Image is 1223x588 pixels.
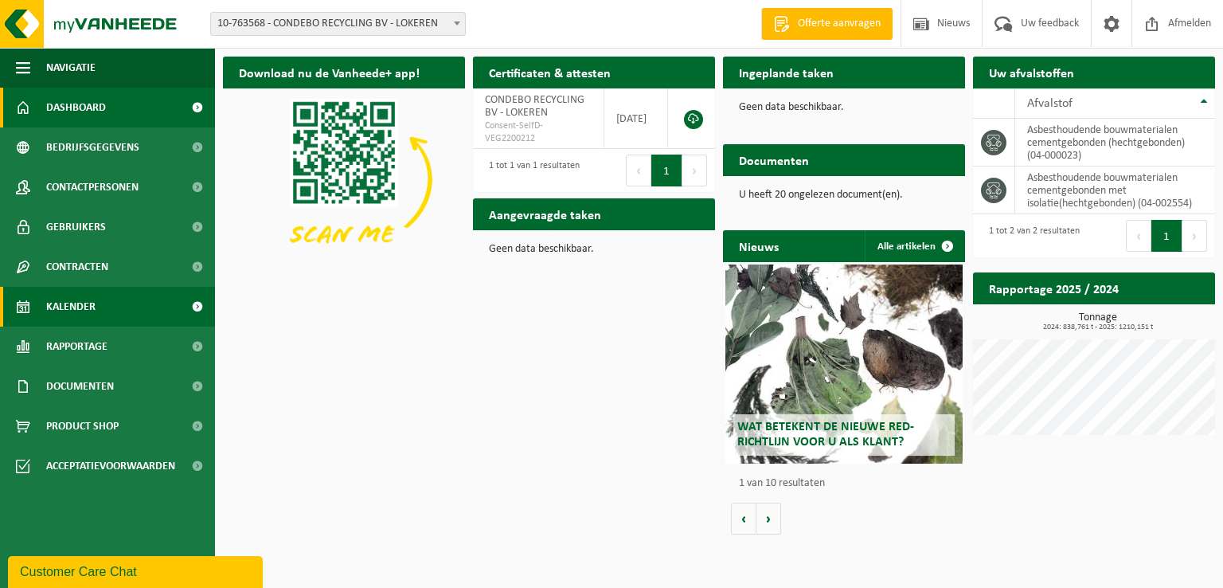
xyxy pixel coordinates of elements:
[473,198,617,229] h2: Aangevraagde taken
[46,88,106,127] span: Dashboard
[794,16,885,32] span: Offerte aanvragen
[46,48,96,88] span: Navigatie
[725,265,963,464] a: Wat betekent de nieuwe RED-richtlijn voor u als klant?
[651,155,682,186] button: 1
[46,406,119,446] span: Product Shop
[1096,304,1213,335] a: Bekijk rapportage
[1126,220,1151,252] button: Previous
[981,323,1215,331] span: 2024: 838,761 t - 2025: 1210,151 t
[1151,220,1182,252] button: 1
[223,88,465,270] img: Download de VHEPlus App
[46,287,96,327] span: Kalender
[682,155,707,186] button: Next
[981,218,1080,253] div: 1 tot 2 van 2 resultaten
[981,312,1215,331] h3: Tonnage
[604,88,668,149] td: [DATE]
[761,8,893,40] a: Offerte aanvragen
[46,247,108,287] span: Contracten
[723,57,850,88] h2: Ingeplande taken
[485,94,584,119] span: CONDEBO RECYCLING BV - LOKEREN
[723,230,795,261] h2: Nieuws
[473,57,627,88] h2: Certificaten & attesten
[46,327,107,367] span: Rapportage
[739,102,949,113] p: Geen data beschikbaar.
[481,153,580,188] div: 1 tot 1 van 1 resultaten
[8,553,266,588] iframe: chat widget
[46,127,139,167] span: Bedrijfsgegevens
[489,244,699,255] p: Geen data beschikbaar.
[739,190,949,201] p: U heeft 20 ongelezen document(en).
[973,57,1090,88] h2: Uw afvalstoffen
[46,367,114,406] span: Documenten
[485,120,592,145] span: Consent-SelfD-VEG2200212
[46,446,175,486] span: Acceptatievoorwaarden
[211,13,465,35] span: 10-763568 - CONDEBO RECYCLING BV - LOKEREN
[1182,220,1207,252] button: Next
[626,155,651,186] button: Previous
[46,207,106,247] span: Gebruikers
[46,167,139,207] span: Contactpersonen
[723,144,825,175] h2: Documenten
[1015,167,1215,214] td: asbesthoudende bouwmaterialen cementgebonden met isolatie(hechtgebonden) (04-002554)
[737,421,914,449] span: Wat betekent de nieuwe RED-richtlijn voor u als klant?
[756,503,781,535] button: Volgende
[865,230,963,262] a: Alle artikelen
[223,57,436,88] h2: Download nu de Vanheede+ app!
[739,478,957,489] p: 1 van 10 resultaten
[731,503,756,535] button: Vorige
[1015,119,1215,167] td: asbesthoudende bouwmaterialen cementgebonden (hechtgebonden) (04-000023)
[1027,97,1073,110] span: Afvalstof
[210,12,466,36] span: 10-763568 - CONDEBO RECYCLING BV - LOKEREN
[973,272,1135,304] h2: Rapportage 2025 / 2024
